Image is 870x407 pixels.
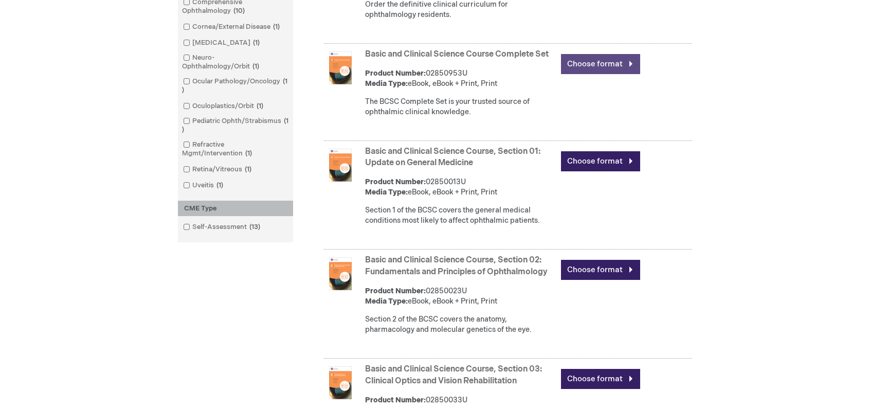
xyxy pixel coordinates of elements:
[561,54,640,74] a: Choose format
[180,165,256,174] a: Retina/Vitreous1
[365,97,556,117] div: The BCSC Complete Set is your trusted source of ophthalmic clinical knowledge.
[365,188,408,197] strong: Media Type:
[180,140,291,158] a: Refractive Mgmt/Intervention1
[243,149,255,157] span: 1
[180,101,267,111] a: Oculoplastics/Orbit1
[365,205,556,226] div: Section 1 of the BCSC covers the general medical conditions most likely to affect ophthalmic pati...
[561,151,640,171] a: Choose format
[365,287,426,295] strong: Product Number:
[365,49,549,59] a: Basic and Clinical Science Course Complete Set
[365,178,426,186] strong: Product Number:
[231,7,247,15] span: 10
[324,366,357,399] img: Basic and Clinical Science Course, Section 03: Clinical Optics and Vision Rehabilitation
[324,51,357,84] img: Basic and Clinical Science Course Complete Set
[365,147,540,168] a: Basic and Clinical Science Course, Section 01: Update on General Medicine
[180,77,291,95] a: Ocular Pathology/Oncology1
[365,396,426,404] strong: Product Number:
[180,181,227,190] a: Uveitis1
[365,364,542,386] a: Basic and Clinical Science Course, Section 03: Clinical Optics and Vision Rehabilitation
[180,222,264,232] a: Self-Assessment13
[365,177,556,198] div: 02850013U eBook, eBook + Print, Print
[365,79,408,88] strong: Media Type:
[324,257,357,290] img: Basic and Clinical Science Course, Section 02: Fundamentals and Principles of Ophthalmology
[182,117,288,134] span: 1
[365,286,556,307] div: 02850023U eBook, eBook + Print, Print
[561,260,640,280] a: Choose format
[365,69,426,78] strong: Product Number:
[247,223,263,231] span: 13
[561,369,640,389] a: Choose format
[254,102,266,110] span: 1
[270,23,282,31] span: 1
[180,22,284,32] a: Cornea/External Disease1
[180,53,291,72] a: Neuro-Ophthalmology/Orbit1
[324,149,357,182] img: Basic and Clinical Science Course, Section 01: Update on General Medicine
[214,181,226,189] span: 1
[365,68,556,89] div: 02850953U eBook, eBook + Print, Print
[250,62,262,70] span: 1
[180,116,291,135] a: Pediatric Ophth/Strabismus1
[180,38,264,48] a: [MEDICAL_DATA]1
[182,77,287,94] span: 1
[178,201,293,217] div: CME Type
[365,314,556,335] div: Section 2 of the BCSC covers the anatomy, pharmacology and molecular genetics of the eye.
[250,39,262,47] span: 1
[242,165,254,173] span: 1
[365,255,548,277] a: Basic and Clinical Science Course, Section 02: Fundamentals and Principles of Ophthalmology
[365,297,408,306] strong: Media Type:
